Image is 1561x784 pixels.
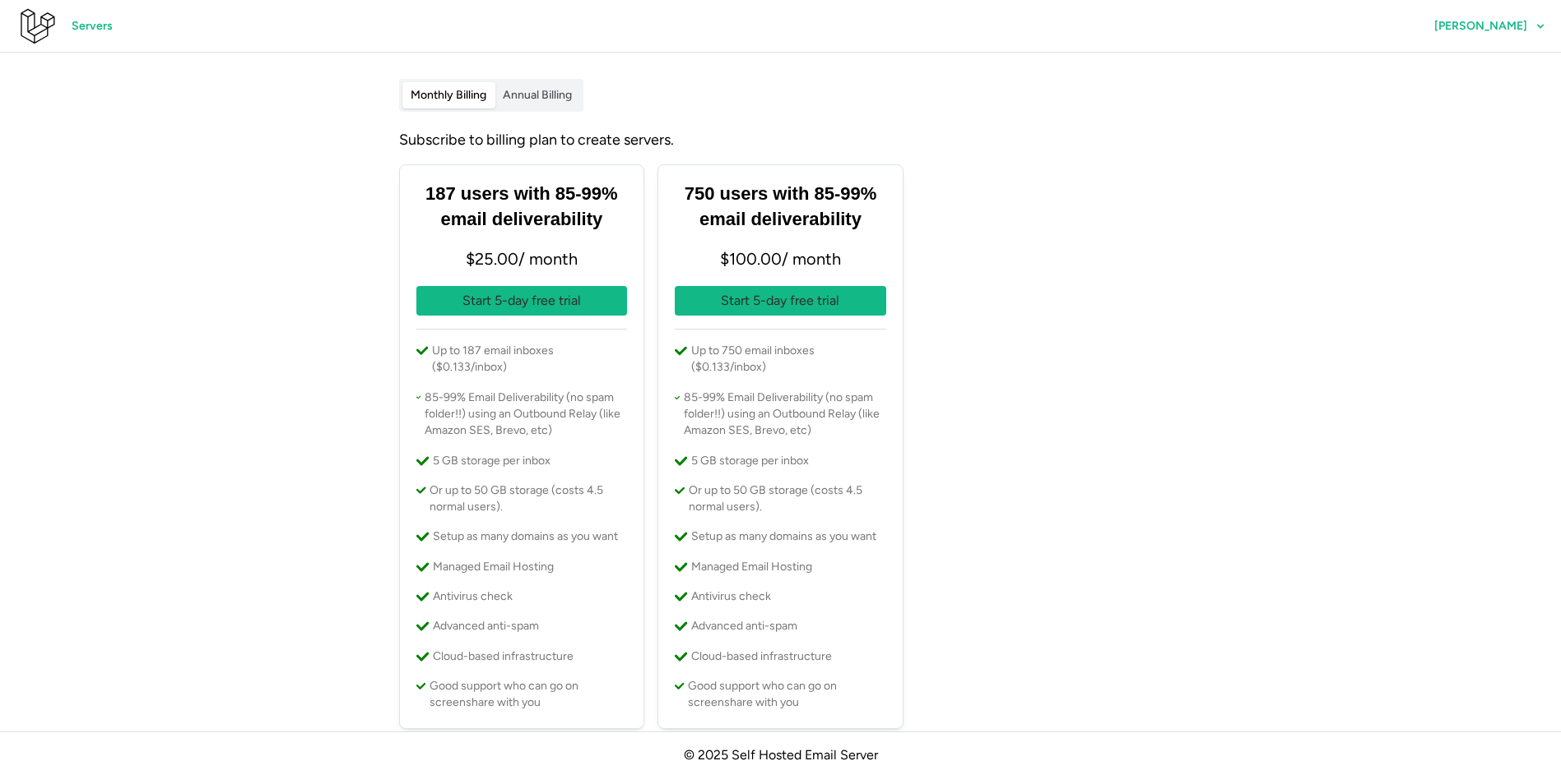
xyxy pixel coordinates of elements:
p: Up to 750 email inboxes ($0.133/inbox) [691,343,886,376]
p: Advanced anti-spam [691,618,797,634]
button: [PERSON_NAME] [1419,12,1561,41]
p: 85-99% Email Deliverability (no spam folder!!) using an Outbound Relay (like Amazon SES, Brevo, etc) [684,390,886,440]
p: Or up to 50 GB storage (costs 4.5 normal users). [689,482,886,516]
p: Cloud-based infrastructure [691,648,832,665]
p: Advanced anti-spam [433,618,539,634]
p: Up to 187 email inboxes ($0.133/inbox) [432,343,627,376]
button: Start 5-day free trial [416,286,628,316]
p: 5 GB storage per inbox [691,453,809,469]
h3: 750 users with 85-99% email deliverability [675,182,886,233]
span: Monthly Billing [411,88,486,102]
p: Start 5-day free trial [462,291,581,311]
p: Managed Email Hosting [433,559,554,575]
p: Good support who can go on screenshare with you [430,678,627,712]
button: Start 5-day free trial [675,286,886,316]
p: Cloud-based infrastructure [433,648,574,665]
h3: 187 users with 85-99% email deliverability [416,182,628,233]
span: Annual Billing [503,88,572,102]
p: Antivirus check [691,588,771,605]
p: Start 5-day free trial [721,291,839,311]
a: Servers [56,12,128,41]
p: Setup as many domains as you want [691,528,876,545]
div: Subscribe to billing plan to create servers. [399,128,1163,152]
p: Or up to 50 GB storage (costs 4.5 normal users). [430,482,627,516]
span: [PERSON_NAME] [1434,21,1527,32]
span: Servers [72,12,113,40]
p: 5 GB storage per inbox [433,453,551,469]
p: $ 25.00 / month [416,246,628,273]
p: 85-99% Email Deliverability (no spam folder!!) using an Outbound Relay (like Amazon SES, Brevo, etc) [425,390,627,440]
p: $ 100.00 / month [675,246,886,273]
p: Good support who can go on screenshare with you [688,678,885,712]
p: Antivirus check [433,588,513,605]
p: Managed Email Hosting [691,559,812,575]
p: Setup as many domains as you want [433,528,618,545]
